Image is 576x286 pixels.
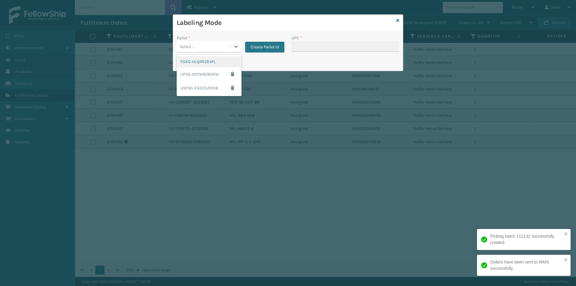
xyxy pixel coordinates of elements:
div: UPSG-DF2W6283FW [177,67,241,81]
button: Create Pallet Id [245,42,284,53]
div: Select... [180,44,194,50]
label: Pallet [177,35,190,41]
h3: Labeling Mode [177,18,394,27]
div: FDXG-HLQ4R2E4FL [177,56,241,67]
div: USPSG-EGDZ52EDI8 [177,81,241,95]
button: close [564,231,568,237]
div: Picking batch 111132 successfully created. [490,233,562,246]
label: UPC [292,35,302,41]
button: close [564,257,568,263]
div: Orders have been sent to WMS successfully. [490,259,562,272]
